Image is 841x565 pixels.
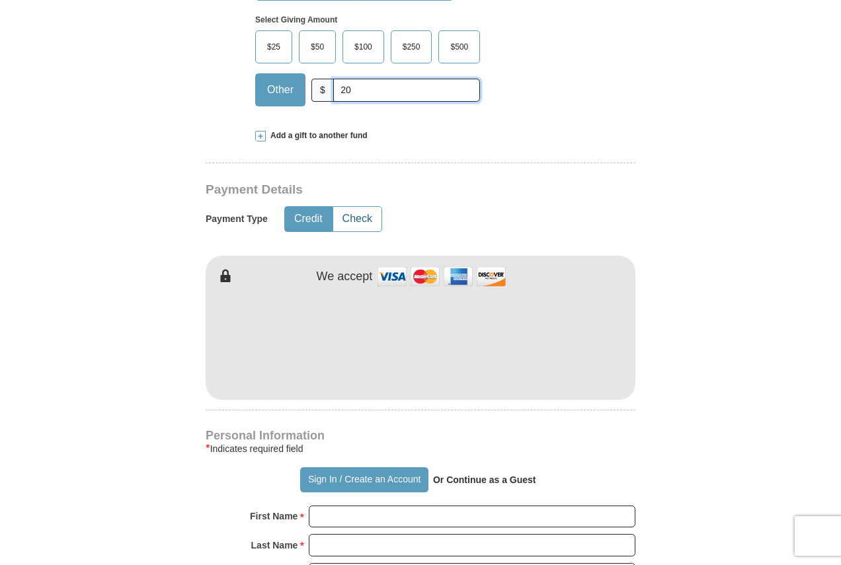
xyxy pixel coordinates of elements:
[255,15,337,24] strong: Select Giving Amount
[206,441,635,457] div: Indicates required field
[285,207,332,231] button: Credit
[206,182,543,198] h3: Payment Details
[433,474,536,485] strong: Or Continue as a Guest
[376,262,508,291] img: credit cards accepted
[250,507,298,525] strong: First Name
[333,207,381,231] button: Check
[260,37,287,57] span: $25
[260,80,300,100] span: Other
[444,37,475,57] span: $500
[206,430,635,441] h4: Personal Information
[251,536,298,554] strong: Last Name
[300,467,428,492] button: Sign In / Create an Account
[333,79,480,102] input: Other Amount
[266,130,368,141] span: Add a gift to another fund
[311,79,334,102] span: $
[317,270,373,284] h4: We accept
[348,37,379,57] span: $100
[396,37,427,57] span: $250
[304,37,331,57] span: $50
[206,213,268,225] h5: Payment Type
